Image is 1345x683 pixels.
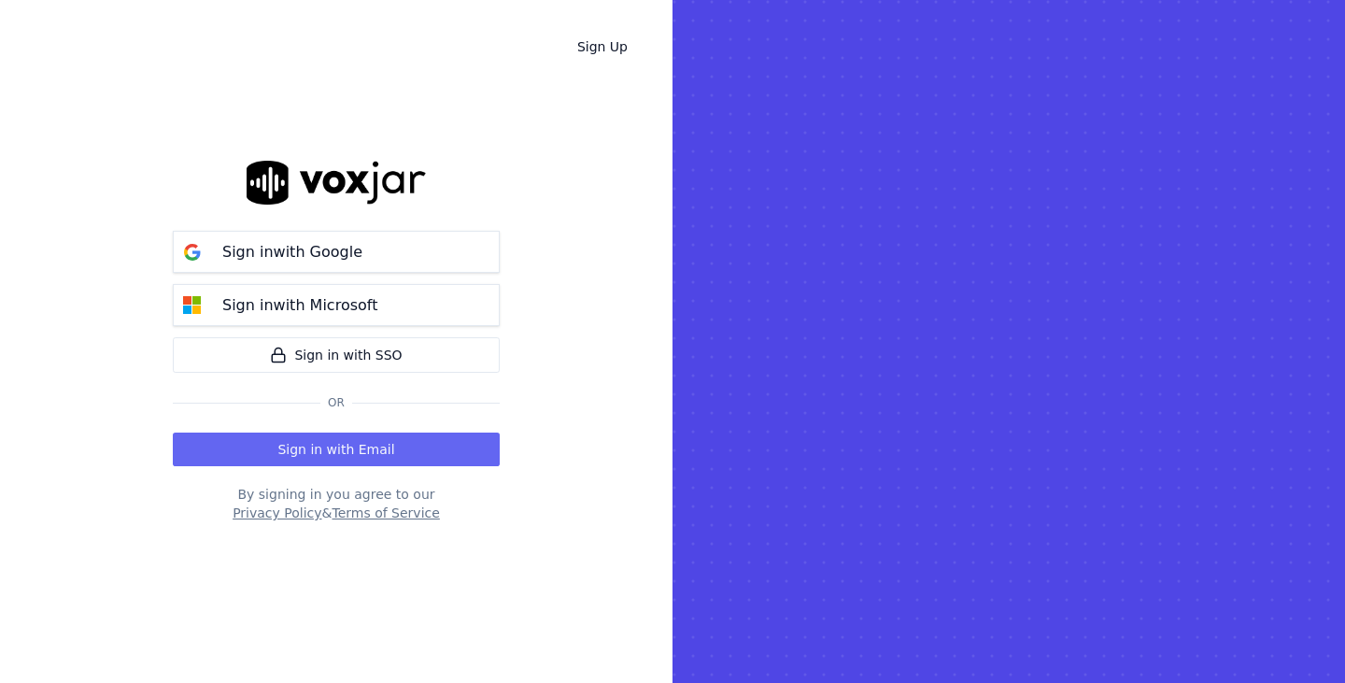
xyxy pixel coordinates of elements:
button: Sign inwith Microsoft [173,284,500,326]
span: Or [320,395,352,410]
img: logo [247,161,426,205]
a: Sign in with SSO [173,337,500,373]
button: Terms of Service [332,504,439,522]
div: By signing in you agree to our & [173,485,500,522]
img: google Sign in button [174,234,211,271]
a: Sign Up [562,30,643,64]
p: Sign in with Google [222,241,362,263]
button: Privacy Policy [233,504,321,522]
button: Sign inwith Google [173,231,500,273]
button: Sign in with Email [173,433,500,466]
p: Sign in with Microsoft [222,294,377,317]
img: microsoft Sign in button [174,287,211,324]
